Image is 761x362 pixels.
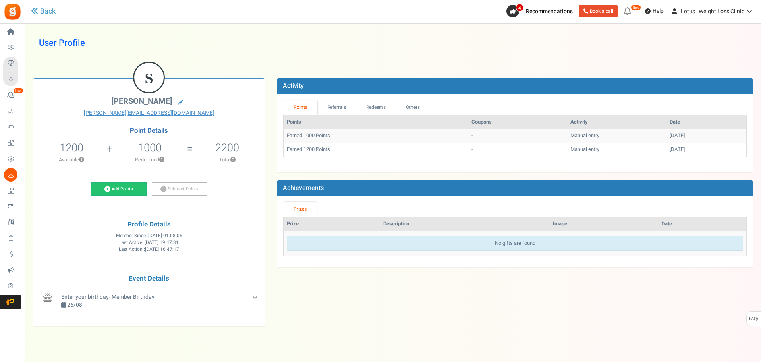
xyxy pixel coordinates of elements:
[631,5,641,10] em: New
[37,156,106,163] p: Available
[145,246,179,253] span: [DATE] 16:47:17
[284,217,380,231] th: Prize
[380,217,550,231] th: Description
[145,239,179,246] span: [DATE] 19:47:31
[194,156,261,163] p: Total
[13,88,23,93] em: New
[79,157,84,163] button: ?
[567,115,666,129] th: Activity
[116,232,182,239] span: Member Since :
[670,132,743,139] div: [DATE]
[159,157,164,163] button: ?
[60,140,83,156] span: 1200
[283,100,317,115] a: Points
[579,5,618,17] a: Book a call
[91,182,147,196] a: Add Points
[506,5,576,17] a: 4 Recommendations
[61,293,109,301] b: Enter your birthday
[61,293,155,301] span: - Member Birthday
[317,100,356,115] a: Referrals
[550,217,659,231] th: Image
[33,127,265,134] h4: Point Details
[651,7,664,15] span: Help
[148,232,182,239] span: [DATE] 01:08:06
[468,143,567,157] td: -
[670,146,743,153] div: [DATE]
[659,217,746,231] th: Date
[39,275,259,283] h4: Event Details
[114,156,186,163] p: Redeemed
[396,100,430,115] a: Others
[570,145,599,153] span: Manual entry
[39,221,259,228] h4: Profile Details
[516,4,523,12] span: 4
[119,239,179,246] span: Last Active :
[287,236,743,251] div: No gifts are found
[570,132,599,139] span: Manual entry
[215,142,239,154] h5: 2200
[283,81,304,91] b: Activity
[4,3,21,21] img: Gratisfaction
[138,142,162,154] h5: 1000
[468,129,567,143] td: -
[642,5,667,17] a: Help
[681,7,744,15] span: Lotus | Weight Loss Clinic
[134,63,164,94] figcaption: S
[283,183,324,193] b: Achievements
[152,182,207,196] a: Subtract Points
[526,7,573,15] span: Recommendations
[468,115,567,129] th: Coupons
[283,202,317,217] a: Prizes
[749,312,759,327] span: FAQs
[39,109,259,117] a: [PERSON_NAME][EMAIL_ADDRESS][DOMAIN_NAME]
[284,115,468,129] th: Points
[39,32,747,54] h1: User Profile
[666,115,746,129] th: Date
[111,95,172,107] span: [PERSON_NAME]
[284,129,468,143] td: Earned 1000 Points
[119,246,179,253] span: Last Action :
[284,143,468,157] td: Earned 1200 Points
[230,157,236,163] button: ?
[3,89,21,102] a: New
[67,301,82,309] span: 26/08
[356,100,396,115] a: Redeems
